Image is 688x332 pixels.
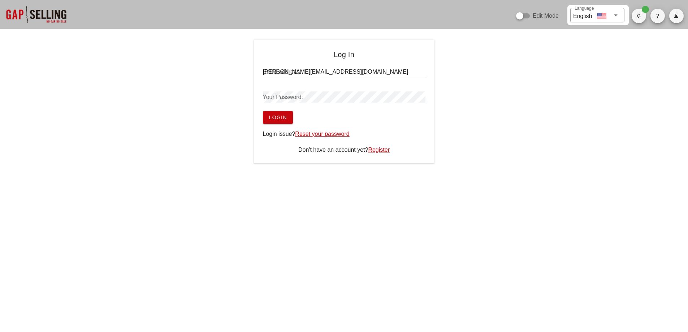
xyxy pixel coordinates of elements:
[533,12,559,20] label: Edit Mode
[295,131,349,137] a: Reset your password
[269,115,287,120] span: Login
[263,111,293,124] button: Login
[570,8,624,22] div: LanguageEnglish
[368,147,390,153] a: Register
[573,10,592,21] div: English
[642,6,649,13] span: Badge
[575,6,594,11] label: Language
[263,146,425,154] div: Don't have an account yet?
[263,49,425,60] h4: Log In
[263,130,425,138] div: Login issue?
